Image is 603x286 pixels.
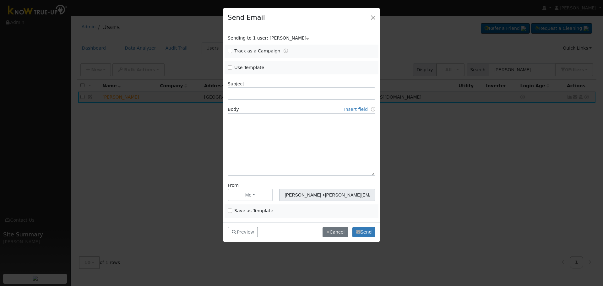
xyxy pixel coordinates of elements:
[234,48,280,54] label: Track as a Campaign
[323,227,348,238] button: Cancel
[234,208,273,214] label: Save as Template
[228,106,239,113] label: Body
[228,49,232,53] input: Track as a Campaign
[352,227,375,238] button: Send
[228,13,265,23] h4: Send Email
[228,208,232,213] input: Save as Template
[228,81,244,87] label: Subject
[228,189,273,201] button: Me
[228,227,258,238] button: Preview
[234,64,264,71] label: Use Template
[228,65,232,70] input: Use Template
[284,48,288,53] a: Tracking Campaigns
[371,107,375,112] a: Fields
[225,35,379,41] div: Show users
[344,107,368,112] a: Insert field
[228,182,239,189] label: From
